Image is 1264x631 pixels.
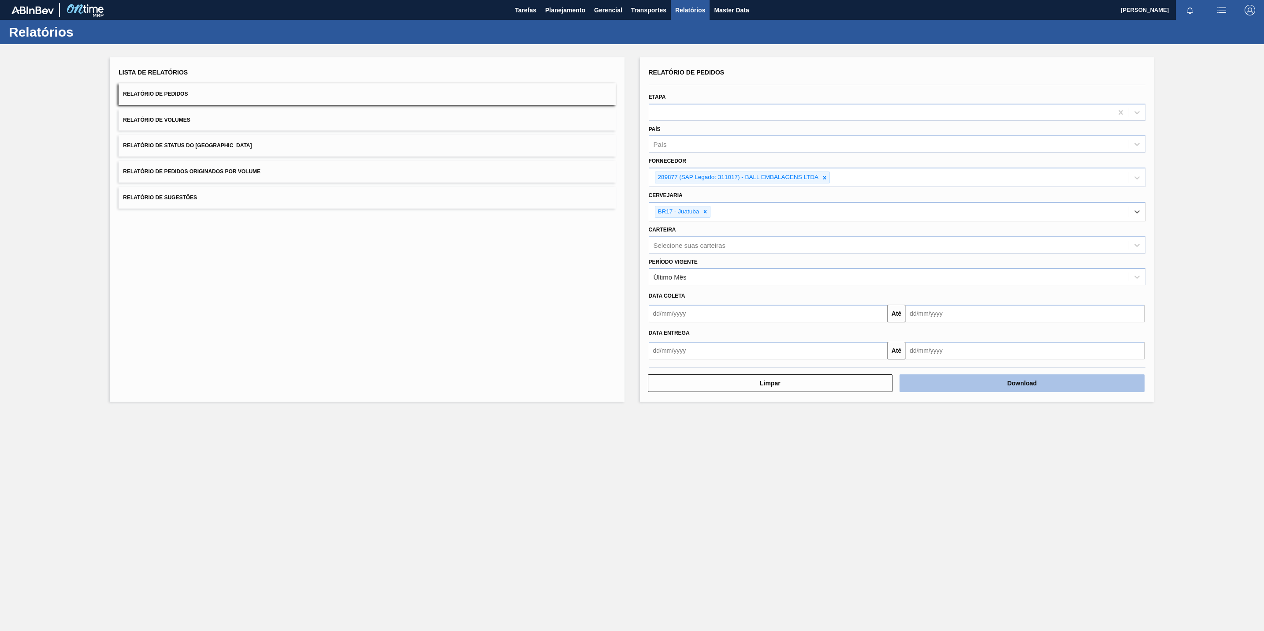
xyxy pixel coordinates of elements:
[654,141,667,148] div: País
[119,83,615,105] button: Relatório de Pedidos
[11,6,54,14] img: TNhmsLtSVTkK8tSr43FrP2fwEKptu5GPRR3wAAAABJRU5ErkJggg==
[1245,5,1255,15] img: Logout
[649,305,888,322] input: dd/mm/yyyy
[123,168,260,175] span: Relatório de Pedidos Originados por Volume
[675,5,705,15] span: Relatórios
[123,117,190,123] span: Relatório de Volumes
[119,161,615,183] button: Relatório de Pedidos Originados por Volume
[1176,4,1204,16] button: Notificações
[1216,5,1227,15] img: userActions
[655,206,701,217] div: BR17 - Juatuba
[654,241,725,249] div: Selecione suas carteiras
[649,293,685,299] span: Data coleta
[649,342,888,359] input: dd/mm/yyyy
[631,5,666,15] span: Transportes
[123,142,252,149] span: Relatório de Status do [GEOGRAPHIC_DATA]
[119,187,615,209] button: Relatório de Sugestões
[648,374,893,392] button: Limpar
[123,91,188,97] span: Relatório de Pedidos
[888,342,905,359] button: Até
[119,109,615,131] button: Relatório de Volumes
[9,27,165,37] h1: Relatórios
[649,158,686,164] label: Fornecedor
[905,305,1145,322] input: dd/mm/yyyy
[649,192,683,198] label: Cervejaria
[515,5,536,15] span: Tarefas
[654,273,687,281] div: Último Mês
[649,94,666,100] label: Etapa
[900,374,1145,392] button: Download
[649,330,690,336] span: Data entrega
[655,172,820,183] div: 289877 (SAP Legado: 311017) - BALL EMBALAGENS LTDA
[649,126,661,132] label: País
[119,135,615,157] button: Relatório de Status do [GEOGRAPHIC_DATA]
[649,227,676,233] label: Carteira
[545,5,585,15] span: Planejamento
[649,69,725,76] span: Relatório de Pedidos
[594,5,622,15] span: Gerencial
[888,305,905,322] button: Até
[649,259,698,265] label: Período Vigente
[714,5,749,15] span: Master Data
[123,194,197,201] span: Relatório de Sugestões
[119,69,188,76] span: Lista de Relatórios
[905,342,1145,359] input: dd/mm/yyyy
